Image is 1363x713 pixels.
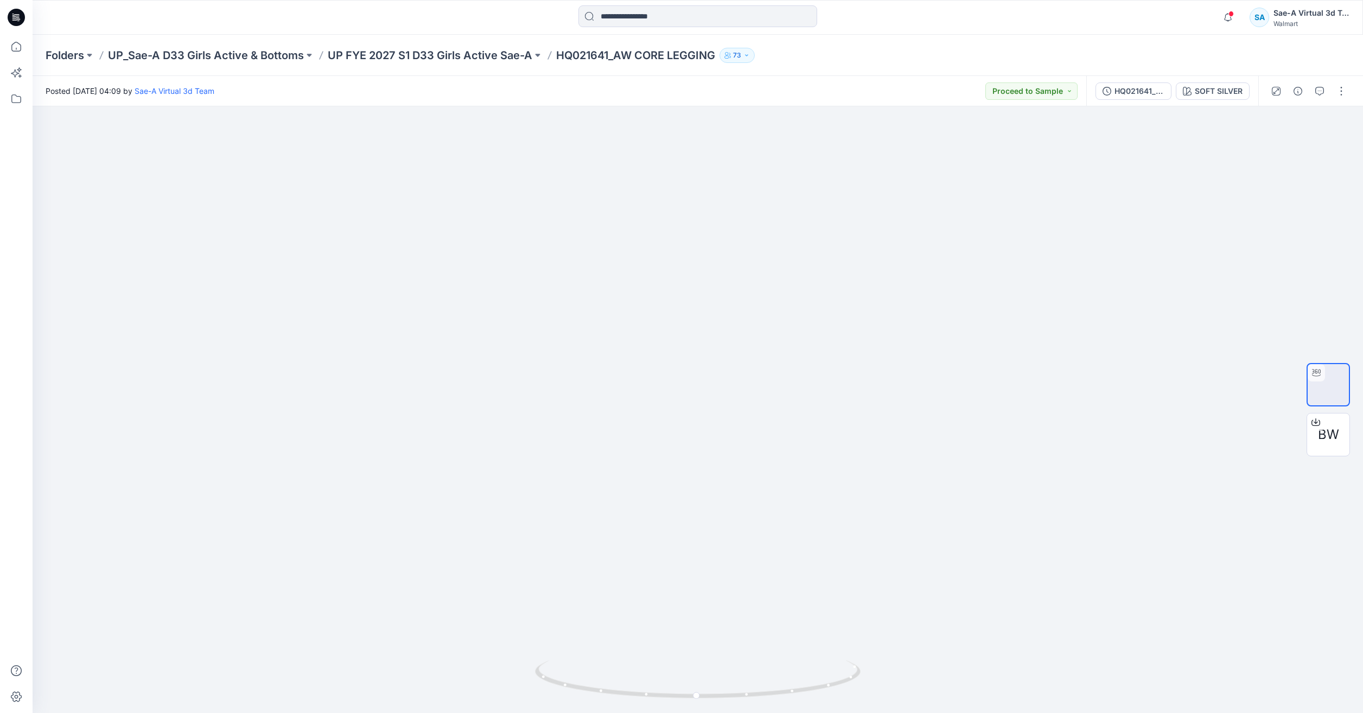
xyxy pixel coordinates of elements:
div: SOFT SILVER [1195,85,1243,97]
a: Folders [46,48,84,63]
a: UP FYE 2027 S1 D33 Girls Active Sae-A [328,48,532,63]
div: SA [1250,8,1269,27]
button: HQ021641_PLUS_SIZE SET [1096,82,1171,100]
p: 73 [733,49,741,61]
div: Sae-A Virtual 3d Team [1273,7,1349,20]
button: Details [1289,82,1307,100]
p: HQ021641_AW CORE LEGGING [556,48,715,63]
button: 73 [719,48,755,63]
span: Posted [DATE] 04:09 by [46,85,214,97]
div: Walmart [1273,20,1349,28]
button: SOFT SILVER [1176,82,1250,100]
a: UP_Sae-A D33 Girls Active & Bottoms [108,48,304,63]
div: HQ021641_PLUS_SIZE SET [1114,85,1164,97]
span: BW [1318,425,1339,444]
a: Sae-A Virtual 3d Team [135,86,214,96]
